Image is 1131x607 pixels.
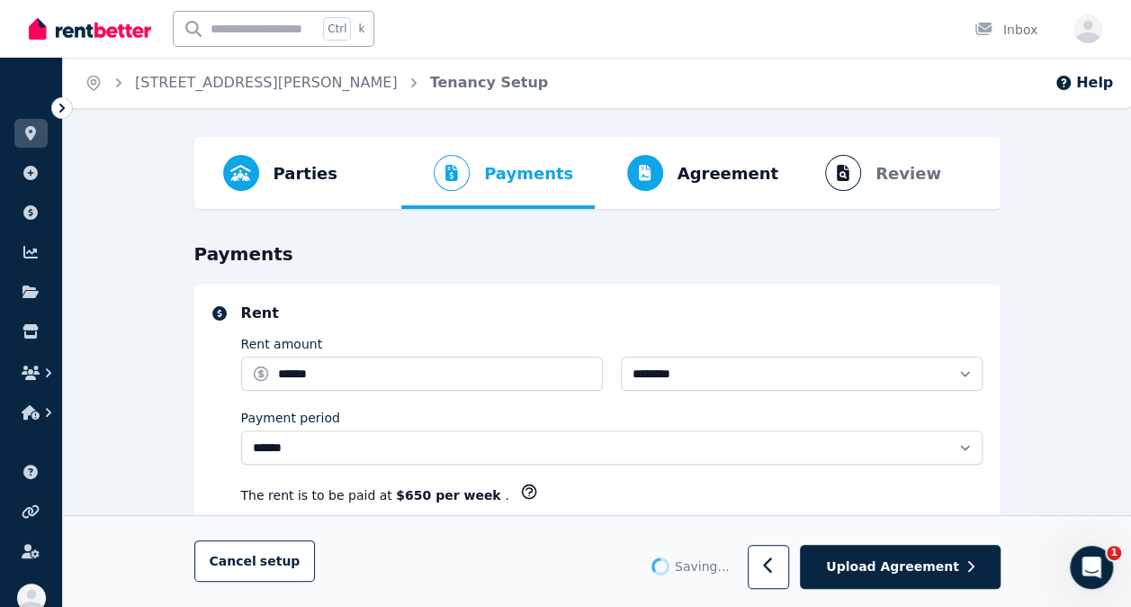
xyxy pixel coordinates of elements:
[826,558,959,576] span: Upload Agreement
[1107,546,1121,560] span: 1
[800,546,1000,590] button: Upload Agreement
[135,74,398,91] a: [STREET_ADDRESS][PERSON_NAME]
[1070,546,1113,589] iframe: Intercom live chat
[194,137,1001,209] nav: Progress
[210,555,301,569] span: Cancel
[401,137,588,209] button: Payments
[323,17,351,41] span: Ctrl
[241,335,323,353] label: Rent amount
[974,21,1037,39] div: Inbox
[209,137,352,209] button: Parties
[241,303,983,324] h5: Rent
[1055,72,1113,94] button: Help
[484,161,573,186] span: Payments
[194,541,316,583] button: Cancelsetup
[29,15,151,42] img: RentBetter
[260,553,301,571] span: setup
[675,558,730,576] span: Saving ...
[241,486,509,504] p: The rent is to be paid at .
[396,488,505,503] b: $650 per week
[595,137,794,209] button: Agreement
[678,161,779,186] span: Agreement
[63,58,570,108] nav: Breadcrumb
[274,161,337,186] span: Parties
[430,72,549,94] span: Tenancy Setup
[241,409,340,427] label: Payment period
[358,22,364,36] span: k
[194,241,1001,267] h3: Payments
